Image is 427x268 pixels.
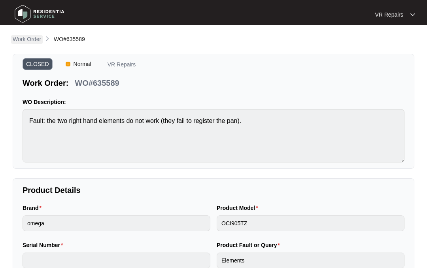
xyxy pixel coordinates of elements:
p: Product Details [23,185,404,196]
img: residentia service logo [12,2,67,26]
p: Work Order: [23,77,68,89]
img: dropdown arrow [410,13,415,17]
span: CLOSED [23,58,53,70]
span: Normal [70,58,94,70]
label: Serial Number [23,241,66,249]
span: WO#635589 [54,36,85,42]
p: VR Repairs [108,62,136,70]
label: Product Model [217,204,261,212]
input: Brand [23,215,210,231]
p: WO#635589 [75,77,119,89]
img: Vercel Logo [66,62,70,66]
p: WO Description: [23,98,404,106]
img: chevron-right [44,36,51,42]
textarea: Fault: the two right hand elements do not work (they fail to register the pan). [23,109,404,162]
a: Work Order [11,35,43,44]
input: Product Model [217,215,404,231]
label: Product Fault or Query [217,241,283,249]
p: Work Order [13,35,41,43]
label: Brand [23,204,45,212]
p: VR Repairs [375,11,403,19]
